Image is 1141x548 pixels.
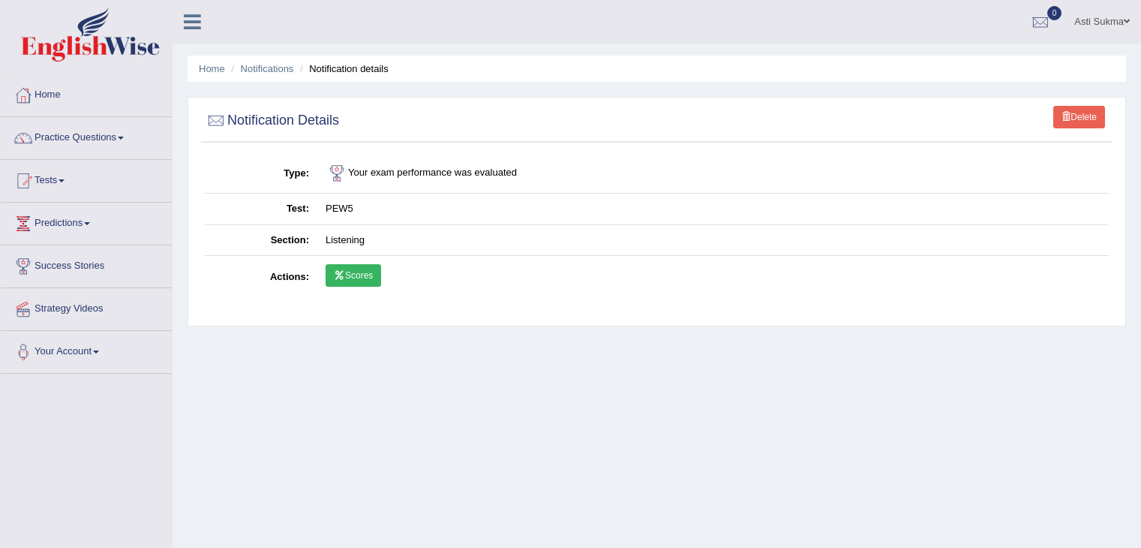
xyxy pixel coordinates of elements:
a: Scores [326,264,381,287]
td: Your exam performance was evaluated [317,154,1109,194]
th: Test [205,194,317,225]
td: Listening [317,224,1109,256]
li: Notification details [296,62,389,76]
a: Predictions [1,203,172,240]
th: Section [205,224,317,256]
a: Success Stories [1,245,172,283]
a: Practice Questions [1,117,172,155]
th: Type [205,154,317,194]
a: Your Account [1,331,172,369]
a: Strategy Videos [1,288,172,326]
a: Delete [1053,106,1105,128]
th: Actions [205,256,317,300]
span: 0 [1047,6,1062,20]
a: Home [1,74,172,112]
a: Home [199,63,225,74]
td: PEW5 [317,194,1109,225]
a: Notifications [241,63,294,74]
h2: Notification Details [205,110,339,132]
a: Tests [1,160,172,197]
